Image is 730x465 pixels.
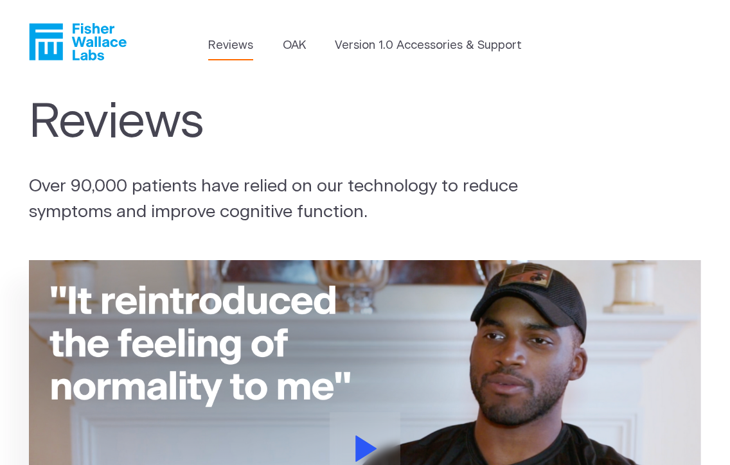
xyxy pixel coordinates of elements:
[29,95,533,150] h1: Reviews
[208,37,253,55] a: Reviews
[283,37,306,55] a: OAK
[29,23,127,60] a: Fisher Wallace
[29,173,531,225] p: Over 90,000 patients have relied on our technology to reduce symptoms and improve cognitive funct...
[355,435,377,462] svg: Play
[335,37,522,55] a: Version 1.0 Accessories & Support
